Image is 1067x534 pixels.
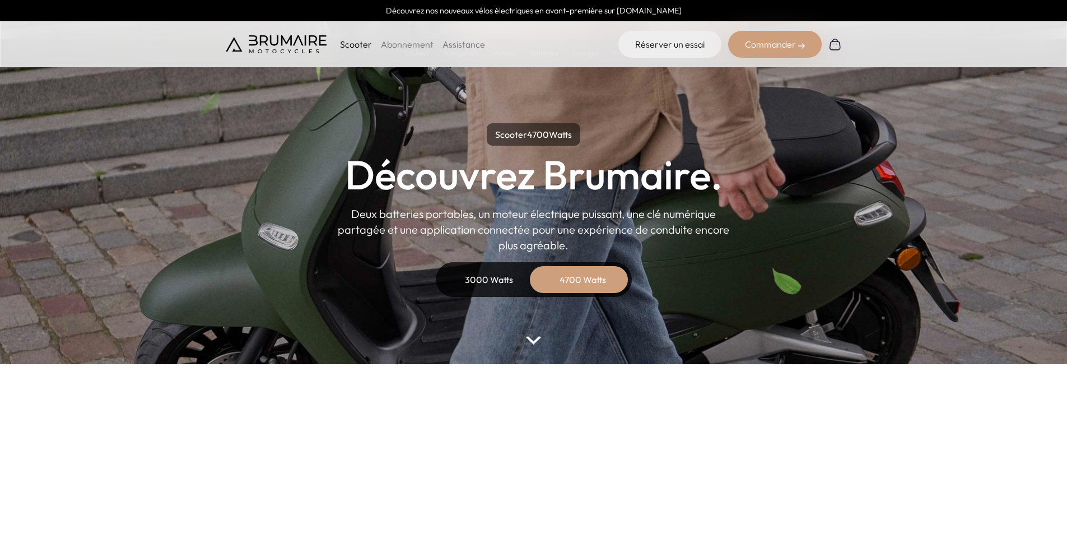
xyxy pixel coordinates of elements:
h1: Découvrez Brumaire. [345,155,723,195]
div: Commander [728,31,822,58]
p: Scooter [340,38,372,51]
p: Scooter Watts [487,123,580,146]
a: Assistance [442,39,485,50]
img: Panier [828,38,842,51]
img: right-arrow-2.png [798,43,805,49]
p: Deux batteries portables, un moteur électrique puissant, une clé numérique partagée et une applic... [338,206,730,253]
div: 3000 Watts [444,266,534,293]
span: 4700 [527,129,549,140]
div: 4700 Watts [538,266,628,293]
img: Brumaire Motocycles [226,35,327,53]
a: Abonnement [381,39,434,50]
img: arrow-bottom.png [526,336,541,345]
a: Réserver un essai [618,31,721,58]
